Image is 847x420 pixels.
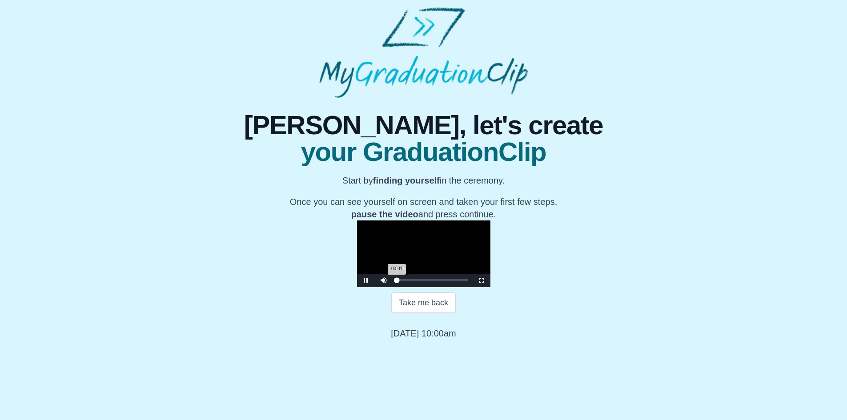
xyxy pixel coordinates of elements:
img: MyGraduationClip [319,7,527,98]
span: your GraduationClip [244,139,603,165]
button: Mute [375,274,393,287]
b: finding yourself [373,176,440,185]
div: Video Player [357,220,490,287]
p: Start by in the ceremony. [253,174,594,187]
p: Once you can see yourself on screen and taken your first few steps, and press continue. [253,196,594,220]
button: Fullscreen [473,274,490,287]
button: Pause [357,274,375,287]
span: [PERSON_NAME], let's create [244,112,603,139]
div: Progress Bar [397,279,468,281]
p: [DATE] 10:00am [391,327,456,340]
button: Take me back [391,292,456,313]
b: pause the video [351,209,418,219]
